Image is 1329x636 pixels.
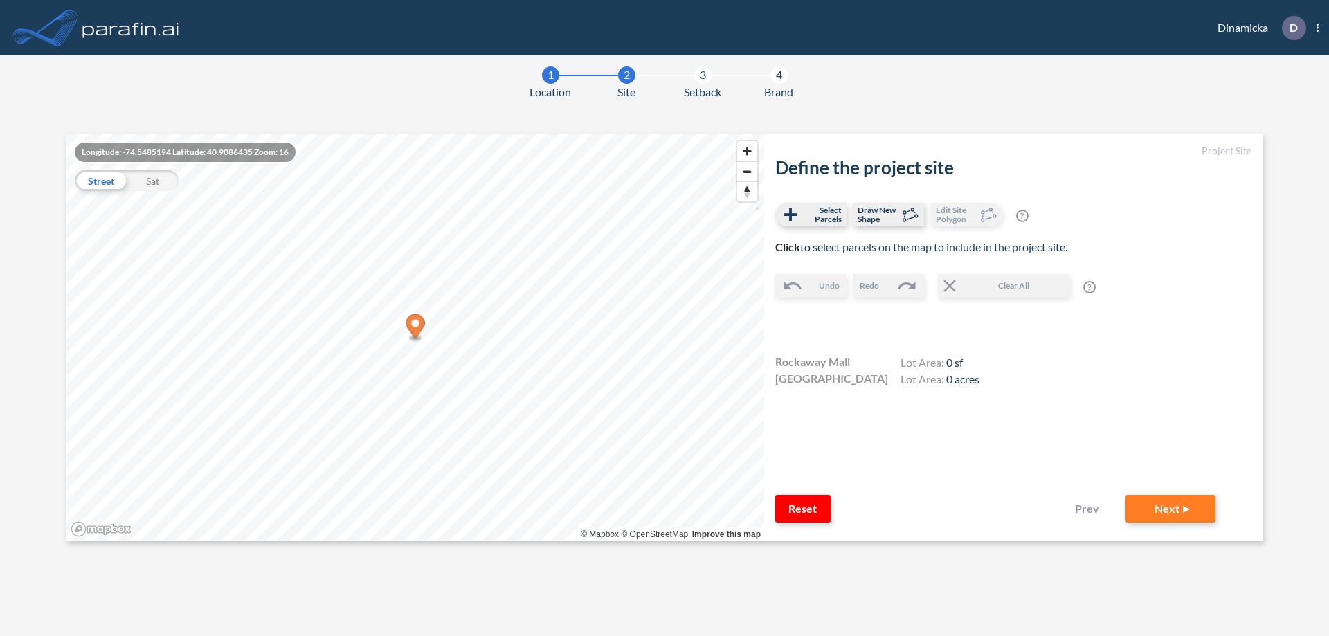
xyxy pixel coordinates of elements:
span: ? [1016,210,1029,222]
span: Edit Site Polygon [936,206,977,224]
span: 0 sf [946,356,963,369]
span: Rockaway Mall [775,354,850,370]
button: Undo [775,274,847,298]
div: 3 [694,66,712,84]
div: Map marker [406,314,425,343]
div: 2 [618,66,635,84]
span: to select parcels on the map to include in the project site. [775,240,1067,253]
span: 0 acres [946,372,979,385]
button: Zoom out [737,161,757,181]
canvas: Map [66,134,764,541]
h4: Lot Area: [901,356,979,372]
h2: Define the project site [775,157,1251,179]
a: OpenStreetMap [621,529,688,539]
div: 1 [542,66,559,84]
span: Undo [819,280,840,292]
button: Zoom in [737,141,757,161]
button: Reset [775,495,831,523]
span: Clear All [960,280,1068,292]
span: Location [530,84,571,100]
span: Redo [860,280,879,292]
b: Click [775,240,800,253]
a: Mapbox [581,529,619,539]
span: Draw New Shape [858,206,898,224]
div: Dinamicka [1197,16,1319,40]
span: [GEOGRAPHIC_DATA] [775,370,888,387]
div: Street [75,170,127,191]
div: Longitude: -74.5485194 Latitude: 40.9086435 Zoom: 16 [75,143,296,162]
h5: Project Site [775,145,1251,157]
span: Site [617,84,635,100]
span: Reset bearing to north [737,182,757,201]
a: Mapbox homepage [71,521,132,537]
h4: Lot Area: [901,372,979,389]
button: Next [1125,495,1215,523]
button: Prev [1056,495,1112,523]
div: 4 [770,66,788,84]
span: Setback [684,84,721,100]
p: D [1290,21,1298,34]
span: Zoom out [737,162,757,181]
span: ? [1083,281,1096,293]
button: Redo [853,274,924,298]
button: Reset bearing to north [737,181,757,201]
img: logo [80,14,182,42]
a: Improve this map [692,529,761,539]
button: Clear All [938,274,1069,298]
div: Sat [127,170,179,191]
span: Brand [764,84,793,100]
span: Select Parcels [801,206,842,224]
